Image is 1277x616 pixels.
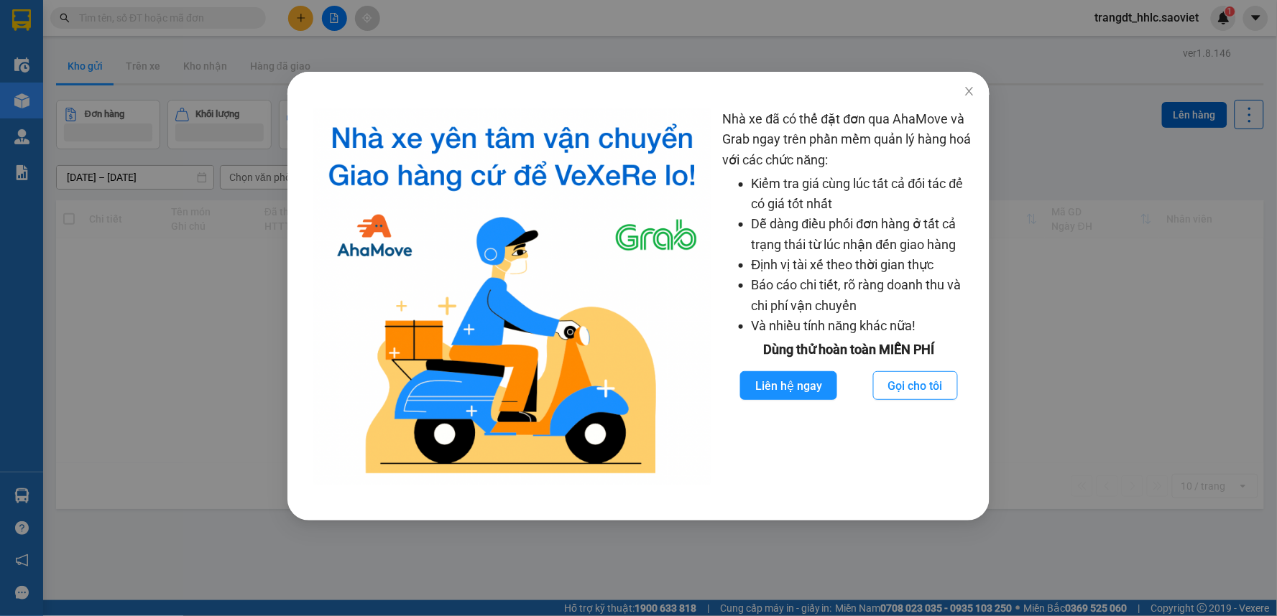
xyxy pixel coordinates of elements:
li: Kiểm tra giá cùng lúc tất cả đối tác để có giá tốt nhất [752,174,976,215]
li: Định vị tài xế theo thời gian thực [752,255,976,275]
span: Gọi cho tôi [888,377,943,395]
div: Nhà xe đã có thể đặt đơn qua AhaMove và Grab ngay trên phần mềm quản lý hàng hoá với các chức năng: [723,109,976,485]
li: Dễ dàng điều phối đơn hàng ở tất cả trạng thái từ lúc nhận đến giao hàng [752,214,976,255]
li: Báo cáo chi tiết, rõ ràng doanh thu và chi phí vận chuyển [752,275,976,316]
div: Dùng thử hoàn toàn MIỄN PHÍ [723,340,976,360]
li: Và nhiều tính năng khác nữa! [752,316,976,336]
button: Gọi cho tôi [873,371,958,400]
span: Liên hệ ngay [755,377,822,395]
img: logo [313,109,711,485]
span: close [964,85,975,97]
button: Liên hệ ngay [740,371,837,400]
button: Close [949,72,990,112]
